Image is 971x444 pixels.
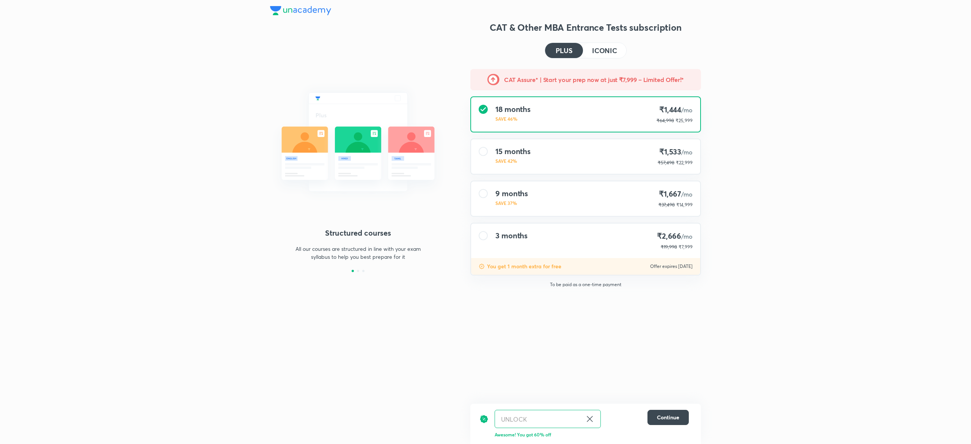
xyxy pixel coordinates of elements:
span: /mo [681,148,693,156]
span: /mo [681,232,693,240]
p: SAVE 37% [495,200,528,206]
h4: PLUS [556,47,572,54]
h5: CAT Assure* | Start your prep now at just ₹7,999 – Limited Offer!* [504,75,684,84]
span: Continue [657,414,679,421]
h4: 15 months [495,147,531,156]
button: Continue [647,410,689,425]
span: /mo [681,190,693,198]
h4: Structured courses [270,227,446,239]
h4: 3 months [495,231,528,240]
p: ₹57,498 [658,159,674,166]
p: To be paid as a one-time payment [464,282,707,288]
p: Awesome! You got 60% off [495,431,689,438]
h4: 18 months [495,105,531,114]
h4: ICONIC [592,47,617,54]
span: ₹14,999 [676,202,693,208]
img: Company Logo [270,6,331,15]
span: ₹22,999 [676,160,693,165]
span: /mo [681,106,693,114]
img: daily_live_classes_be8fa5af21.svg [270,76,446,208]
p: ₹37,498 [658,202,675,208]
img: discount [479,263,485,269]
span: ₹7,999 [679,244,693,250]
p: SAVE 46% [495,115,531,122]
h3: CAT & Other MBA Entrance Tests subscription [470,21,701,33]
h4: ₹2,666 [657,231,693,241]
h4: 9 months [495,189,528,198]
span: ₹25,999 [676,118,693,123]
p: All our courses are structured in line with your exam syllabus to help you best prepare for it [292,245,424,261]
img: discount [479,410,489,428]
p: ₹64,998 [657,117,674,124]
button: ICONIC [583,43,626,58]
button: PLUS [545,43,583,58]
p: Offer expires [DATE] [650,263,693,269]
p: SAVE 42% [495,157,531,164]
p: You get 1 month extra for free [487,263,561,270]
h4: ₹1,533 [658,147,693,157]
input: Have a referral code? [495,410,582,428]
p: ₹19,998 [661,244,677,250]
img: - [487,74,500,86]
h4: ₹1,444 [657,105,693,115]
h4: ₹1,667 [658,189,693,199]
